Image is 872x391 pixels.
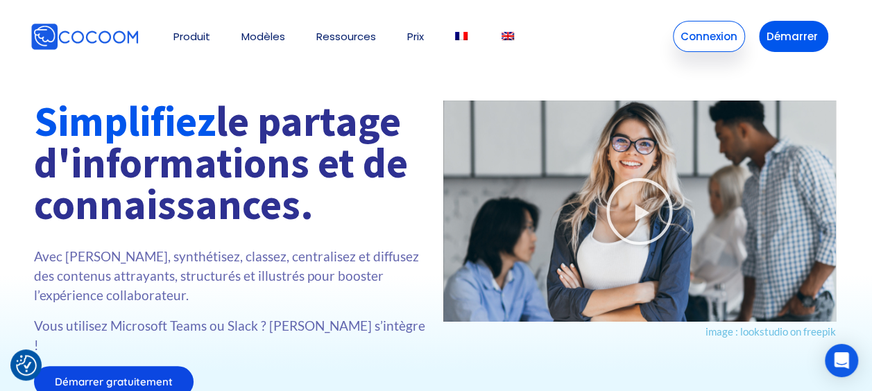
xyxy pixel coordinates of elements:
a: image : lookstudio on freepik [706,325,836,338]
h1: le partage d'informations et de connaissances. [34,101,429,225]
a: Prix [407,31,424,42]
div: Open Intercom Messenger [825,344,858,377]
img: Cocoom [31,23,139,51]
a: Démarrer [759,21,828,52]
img: Cocoom [142,36,142,37]
p: Avec [PERSON_NAME], synthétisez, classez, centralisez et diffusez des contenus attrayants, struct... [34,247,429,305]
button: Consent Preferences [16,355,37,376]
span: Démarrer gratuitement [55,376,173,387]
a: Produit [173,31,210,42]
img: Revisit consent button [16,355,37,376]
p: Vous utilisez Microsoft Teams ou Slack ? [PERSON_NAME] s’intègre ! [34,316,429,355]
img: Anglais [502,32,514,40]
font: Simplifiez [34,95,216,147]
a: Ressources [316,31,376,42]
a: Connexion [673,21,745,52]
img: Français [455,32,468,40]
a: Modèles [241,31,285,42]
